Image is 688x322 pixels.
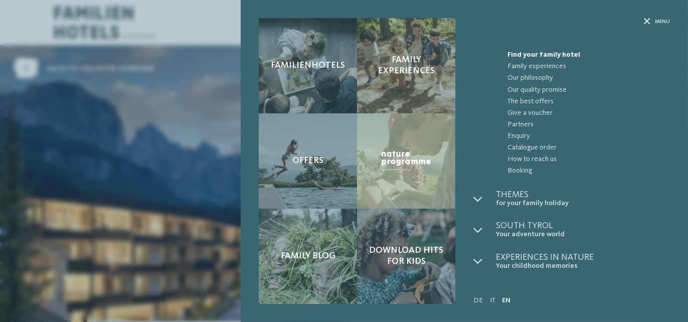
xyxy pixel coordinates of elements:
[271,60,345,71] span: Familienhotels
[496,153,670,165] a: How to reach us
[496,130,670,142] a: Enquiry
[507,107,670,119] span: Give a voucher
[496,96,670,107] a: The best offers
[507,119,670,130] span: Partners
[496,119,670,130] a: Partners
[357,18,455,113] a: A happy family holiday in Corvara Family experiences
[259,18,357,113] a: A happy family holiday in Corvara Familienhotels
[507,96,670,107] span: The best offers
[496,253,670,270] a: Experiences in nature Your childhood memories
[496,190,670,199] span: Themes
[496,107,670,119] a: Give a voucher
[281,251,335,262] span: Family Blog
[496,61,670,72] a: Family experiences
[496,165,670,177] a: Booking
[292,155,323,167] span: Offers
[502,297,510,304] a: EN
[496,49,670,61] a: Find your family hotel
[496,262,670,270] span: Your childhood memories
[655,18,670,26] span: Menu
[507,130,670,142] span: Enquiry
[473,297,483,304] a: DE
[366,245,446,267] span: Download hits for kids
[366,55,446,76] span: Family experiences
[507,165,670,177] span: Booking
[507,61,670,72] span: Family experiences
[496,142,670,153] a: Catalogue order
[496,230,670,239] span: Your adventure world
[496,221,670,239] a: South Tyrol Your adventure world
[357,113,455,209] a: A happy family holiday in Corvara Nature Programme
[507,49,670,61] span: Find your family hotel
[496,84,670,96] a: Our quality promise
[259,209,357,304] a: A happy family holiday in Corvara Family Blog
[380,149,433,173] img: Nature Programme
[490,297,495,304] a: IT
[507,142,670,153] span: Catalogue order
[507,153,670,165] span: How to reach us
[496,190,670,208] a: Themes for your family holiday
[507,72,670,84] span: Our philosophy
[496,199,670,208] span: for your family holiday
[496,221,670,230] span: South Tyrol
[259,113,357,209] a: A happy family holiday in Corvara Offers
[496,253,670,262] span: Experiences in nature
[507,84,670,96] span: Our quality promise
[357,209,455,304] a: A happy family holiday in Corvara Download hits for kids
[496,72,670,84] a: Our philosophy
